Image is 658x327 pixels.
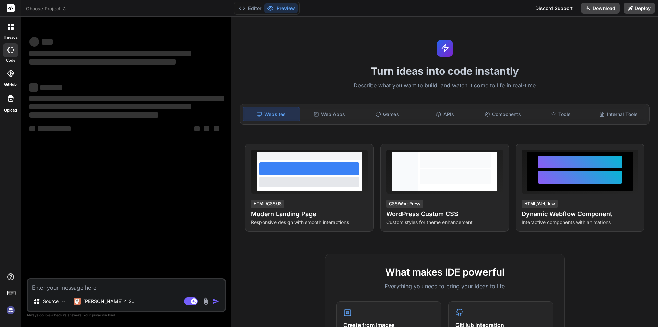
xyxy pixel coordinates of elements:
[92,313,104,317] span: privacy
[29,112,158,118] span: ‌
[6,58,15,63] label: code
[386,200,423,208] div: CSS/WordPress
[29,126,35,131] span: ‌
[235,81,654,90] p: Describe what you want to build, and watch it come to life in real-time
[26,5,67,12] span: Choose Project
[202,297,210,305] img: attachment
[336,282,553,290] p: Everything you need to bring your ideas to life
[61,299,66,304] img: Pick Models
[533,107,589,121] div: Tools
[43,298,59,305] p: Source
[29,83,38,92] span: ‌
[251,219,368,226] p: Responsive design with smooth interactions
[264,3,298,13] button: Preview
[29,51,191,56] span: ‌
[522,219,638,226] p: Interactive components with animations
[522,209,638,219] h4: Dynamic Webflow Component
[40,85,62,90] span: ‌
[29,104,191,109] span: ‌
[522,200,558,208] div: HTML/Webflow
[386,219,503,226] p: Custom styles for theme enhancement
[236,3,264,13] button: Editor
[74,298,81,305] img: Claude 4 Sonnet
[336,265,553,279] h2: What makes IDE powerful
[251,200,284,208] div: HTML/CSS/JS
[4,82,17,87] label: GitHub
[29,59,176,65] span: ‌
[38,126,71,131] span: ‌
[624,3,655,14] button: Deploy
[301,107,358,121] div: Web Apps
[5,304,16,316] img: signin
[83,298,134,305] p: [PERSON_NAME] 4 S..
[386,209,503,219] h4: WordPress Custom CSS
[29,37,39,47] span: ‌
[194,126,200,131] span: ‌
[42,39,53,45] span: ‌
[243,107,300,121] div: Websites
[531,3,577,14] div: Discord Support
[581,3,620,14] button: Download
[359,107,416,121] div: Games
[27,312,226,318] p: Always double-check its answers. Your in Bind
[235,65,654,77] h1: Turn ideas into code instantly
[3,35,18,40] label: threads
[29,96,224,101] span: ‌
[4,107,17,113] label: Upload
[204,126,209,131] span: ‌
[212,298,219,305] img: icon
[214,126,219,131] span: ‌
[590,107,647,121] div: Internal Tools
[417,107,473,121] div: APIs
[475,107,531,121] div: Components
[251,209,368,219] h4: Modern Landing Page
